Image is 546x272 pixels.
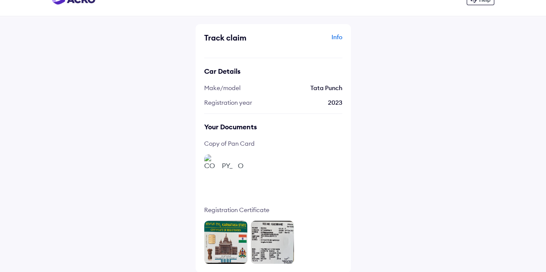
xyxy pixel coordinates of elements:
[204,122,342,131] div: Your Documents
[328,99,342,106] span: 2023
[204,84,240,92] span: Make/model
[275,33,342,49] div: Info
[204,206,338,214] span: Registration Certificate
[204,33,271,43] div: Track claim
[204,67,342,75] div: Car Details
[310,84,342,92] span: Tata Punch
[251,221,294,264] img: RC
[204,99,252,106] span: Registration year
[204,140,338,147] span: Copy of Pan Card
[204,154,247,197] img: COPY_OF_PAN_CARD
[204,221,247,264] img: RC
